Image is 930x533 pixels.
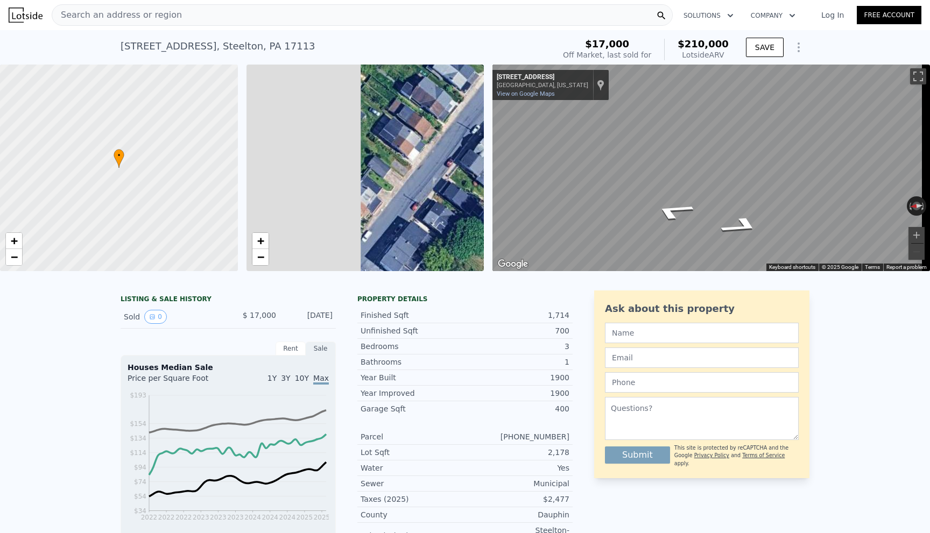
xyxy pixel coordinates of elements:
div: Property details [357,295,573,303]
div: Lot Sqft [361,447,465,458]
div: • [114,149,124,168]
div: 1,714 [465,310,569,321]
div: Finished Sqft [361,310,465,321]
a: Show location on map [597,79,604,91]
div: This site is protected by reCAPTCHA and the Google and apply. [674,444,799,467]
span: + [257,234,264,247]
button: Rotate clockwise [921,196,927,216]
tspan: $54 [134,493,146,500]
div: Garage Sqft [361,403,465,414]
span: © 2025 Google [822,264,858,270]
tspan: $193 [130,392,146,399]
tspan: 2025 [297,514,313,521]
div: [STREET_ADDRESS] , Steelton , PA 17113 [121,39,315,54]
tspan: $114 [130,449,146,457]
a: Open this area in Google Maps (opens a new window) [495,257,531,271]
button: SAVE [746,38,784,57]
div: Street View [492,65,930,271]
img: Google [495,257,531,271]
div: Parcel [361,431,465,442]
span: $ 17,000 [243,311,276,319]
path: Go Southwest, Ridge St [703,212,779,239]
div: LISTING & SALE HISTORY [121,295,336,305]
div: Bathrooms [361,357,465,367]
button: View historical data [144,310,167,324]
div: Yes [465,463,569,473]
tspan: 2025 [314,514,330,521]
tspan: $154 [130,420,146,428]
div: Lotside ARV [678,49,729,60]
div: 1900 [465,372,569,383]
span: + [11,234,18,247]
tspan: $34 [134,507,146,515]
div: Houses Median Sale [128,362,329,373]
div: [DATE] [285,310,333,324]
span: − [11,250,18,264]
tspan: $134 [130,435,146,442]
div: Sale [306,342,336,356]
div: County [361,509,465,520]
a: Terms of Service [742,452,785,458]
a: Report a problem [886,264,927,270]
a: Privacy Policy [694,452,729,458]
div: 1900 [465,388,569,399]
div: Year Improved [361,388,465,399]
div: Taxes (2025) [361,494,465,504]
span: − [257,250,264,264]
a: View on Google Maps [497,90,555,97]
tspan: 2022 [158,514,175,521]
tspan: 2024 [279,514,296,521]
span: Search an address or region [52,9,182,22]
div: Price per Square Foot [128,373,228,390]
div: 400 [465,403,569,414]
button: Company [742,6,804,25]
div: Unfinished Sqft [361,325,465,336]
div: 1 [465,357,569,367]
a: Terms (opens in new tab) [865,264,880,270]
a: Free Account [857,6,921,24]
button: Zoom in [908,227,925,243]
div: Rent [276,342,306,356]
div: 2,178 [465,447,569,458]
tspan: 2022 [141,514,158,521]
div: [GEOGRAPHIC_DATA], [US_STATE] [497,82,588,89]
tspan: 2023 [227,514,244,521]
div: Map [492,65,930,271]
div: 3 [465,341,569,352]
span: 10Y [295,374,309,382]
span: $210,000 [678,38,729,49]
button: Rotate counterclockwise [907,196,913,216]
div: Sold [124,310,220,324]
input: Name [605,323,799,343]
img: Lotside [9,8,43,23]
div: Year Built [361,372,465,383]
button: Show Options [788,37,809,58]
div: Water [361,463,465,473]
button: Toggle fullscreen view [910,68,926,84]
div: Bedrooms [361,341,465,352]
tspan: 2023 [210,514,227,521]
span: $17,000 [585,38,629,49]
div: [STREET_ADDRESS] [497,73,588,82]
div: Dauphin [465,509,569,520]
path: Go Northeast, Ridge St [636,198,711,225]
input: Phone [605,372,799,393]
button: Submit [605,446,670,464]
span: 1Y [267,374,277,382]
tspan: 2024 [262,514,278,521]
div: Sewer [361,478,465,489]
tspan: $94 [134,464,146,471]
span: • [114,151,124,160]
a: Zoom in [6,233,22,249]
span: 3Y [281,374,290,382]
tspan: $74 [134,478,146,486]
a: Zoom in [252,233,269,249]
tspan: 2022 [175,514,192,521]
input: Email [605,347,799,368]
div: [PHONE_NUMBER] [465,431,569,442]
a: Zoom out [252,249,269,265]
button: Keyboard shortcuts [769,264,815,271]
tspan: 2024 [244,514,261,521]
div: 700 [465,325,569,336]
div: $2,477 [465,494,569,504]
